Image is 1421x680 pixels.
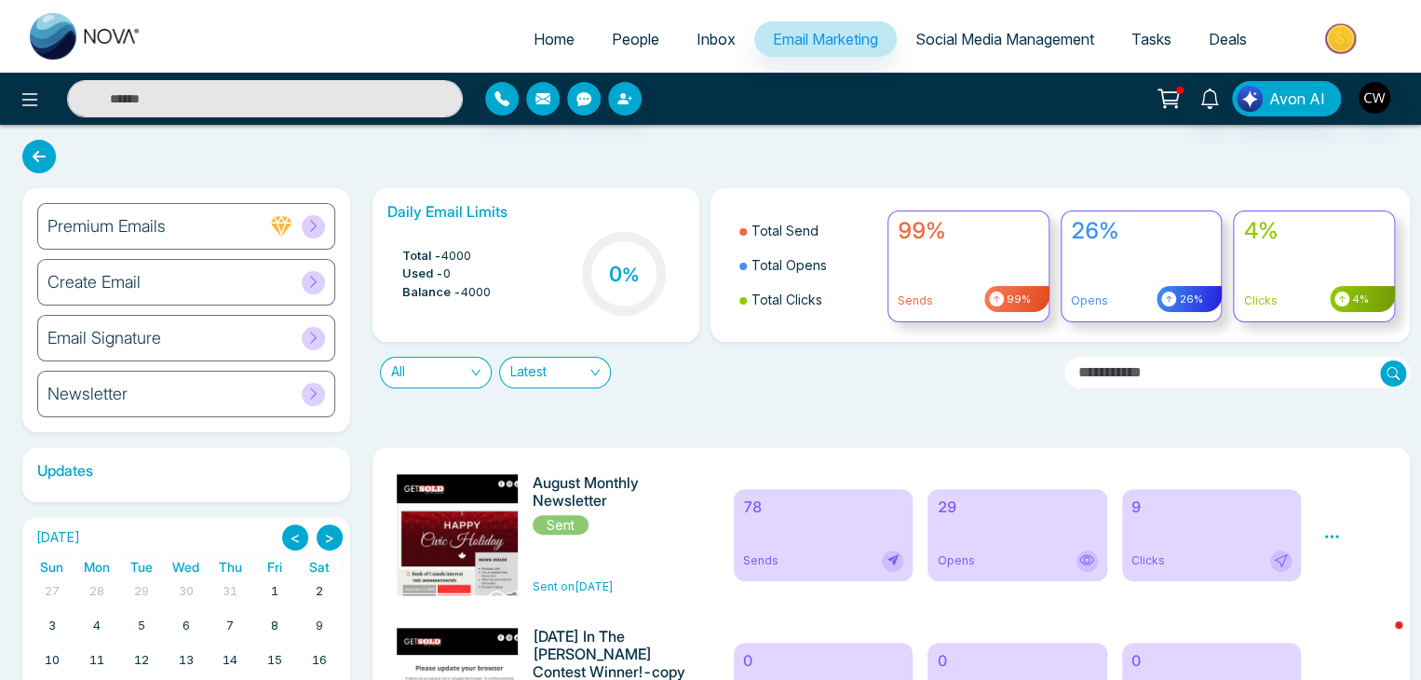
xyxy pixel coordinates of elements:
[80,555,114,578] a: Monday
[164,613,209,647] td: August 6, 2025
[1113,21,1190,57] a: Tasks
[308,647,331,673] a: August 16, 2025
[622,264,640,286] span: %
[678,21,754,57] a: Inbox
[36,555,67,578] a: Sunday
[1269,88,1325,110] span: Avon AI
[1349,292,1369,307] span: 4%
[74,578,119,613] td: July 28, 2025
[41,647,63,673] a: August 10, 2025
[86,578,108,605] a: July 28, 2025
[1131,652,1292,670] h6: 0
[697,30,736,48] span: Inbox
[1232,81,1341,116] button: Avon AI
[30,613,74,647] td: August 3, 2025
[119,613,164,647] td: August 5, 2025
[312,578,327,605] a: August 2, 2025
[739,282,876,317] li: Total Clicks
[533,474,690,510] h6: August Monthly Newsletter
[30,530,80,546] h2: [DATE]
[127,555,156,578] a: Tuesday
[1190,21,1265,57] a: Deals
[178,613,193,639] a: August 6, 2025
[164,578,209,613] td: July 30, 2025
[743,652,904,670] h6: 0
[219,578,241,605] a: July 31, 2025
[208,578,252,613] td: July 31, 2025
[215,555,246,578] a: Thursday
[510,358,600,388] span: Latest
[1131,30,1171,48] span: Tasks
[252,578,297,613] td: August 1, 2025
[1243,218,1385,245] h4: 4%
[612,30,659,48] span: People
[267,613,282,639] a: August 8, 2025
[443,265,451,283] span: 0
[134,613,149,639] a: August 5, 2025
[1359,82,1390,114] img: User Avatar
[1131,498,1292,516] h6: 9
[937,652,1098,670] h6: 0
[264,647,286,673] a: August 15, 2025
[1004,292,1031,307] span: 99%
[1358,617,1402,661] iframe: Intercom live chat
[47,328,161,348] h6: Email Signature
[937,552,974,569] span: Opens
[1237,86,1263,112] img: Lead Flow
[74,613,119,647] td: August 4, 2025
[533,515,589,535] span: Sent
[312,613,327,639] a: August 9, 2025
[515,21,593,57] a: Home
[41,578,63,605] a: July 27, 2025
[391,358,480,388] span: All
[1275,18,1410,60] img: Market-place.gif
[609,262,640,286] h3: 0
[1071,218,1212,245] h4: 26%
[441,247,471,265] span: 4000
[317,524,343,551] button: >
[739,248,876,282] li: Total Opens
[130,647,153,673] a: August 12, 2025
[897,21,1113,57] a: Social Media Management
[743,552,778,569] span: Sends
[86,647,108,673] a: August 11, 2025
[219,647,241,673] a: August 14, 2025
[773,30,878,48] span: Email Marketing
[1209,30,1247,48] span: Deals
[305,555,333,578] a: Saturday
[169,555,203,578] a: Wednesday
[45,613,60,639] a: August 3, 2025
[1176,292,1202,307] span: 26%
[1243,292,1385,309] p: Clicks
[915,30,1094,48] span: Social Media Management
[119,578,164,613] td: July 29, 2025
[402,265,443,283] span: Used -
[252,613,297,647] td: August 8, 2025
[264,555,286,578] a: Friday
[174,647,196,673] a: August 13, 2025
[937,498,1098,516] h6: 29
[282,524,308,551] button: <
[22,462,350,480] h6: Updates
[30,578,74,613] td: July 27, 2025
[297,578,342,613] td: August 2, 2025
[754,21,897,57] a: Email Marketing
[47,216,166,237] h6: Premium Emails
[297,613,342,647] td: August 9, 2025
[223,613,237,639] a: August 7, 2025
[898,218,1039,245] h4: 99%
[402,247,441,265] span: Total -
[743,498,904,516] h6: 78
[387,203,685,221] h6: Daily Email Limits
[174,578,196,605] a: July 30, 2025
[461,283,491,302] span: 4000
[533,579,614,593] span: Sent on [DATE]
[534,30,575,48] span: Home
[593,21,678,57] a: People
[30,13,142,60] img: Nova CRM Logo
[47,384,128,404] h6: Newsletter
[89,613,104,639] a: August 4, 2025
[898,292,1039,309] p: Sends
[1071,292,1212,309] p: Opens
[1131,552,1165,569] span: Clicks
